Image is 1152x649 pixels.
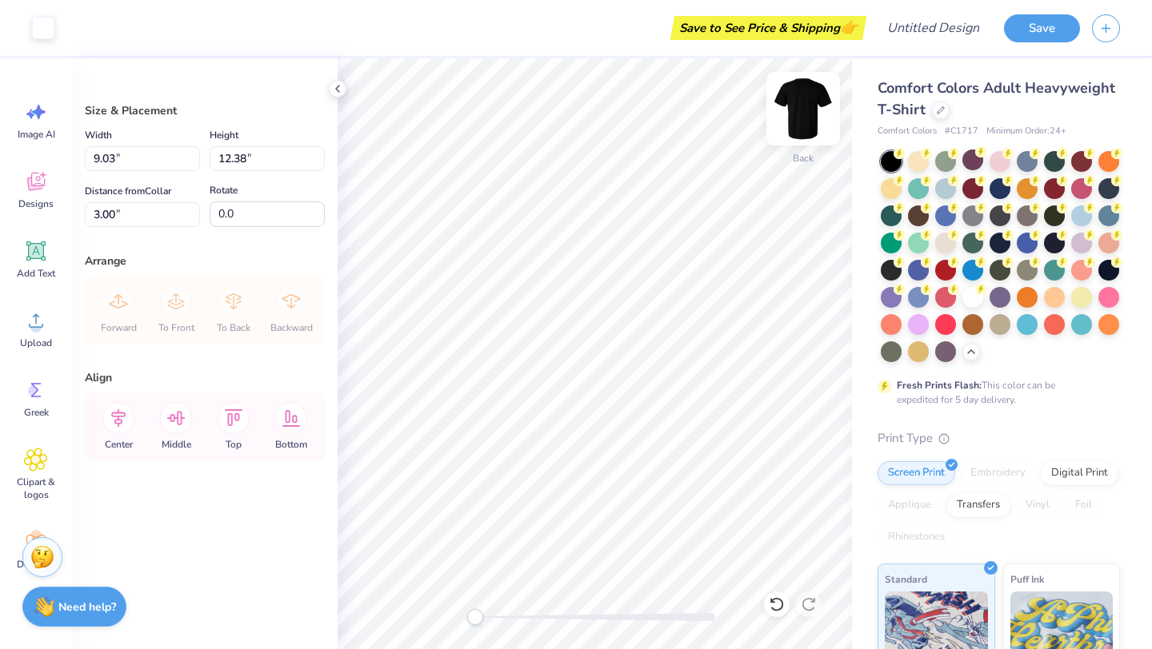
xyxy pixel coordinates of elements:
[674,16,862,40] div: Save to See Price & Shipping
[840,18,858,37] span: 👉
[162,438,191,451] span: Middle
[17,267,55,280] span: Add Text
[17,558,55,571] span: Decorate
[18,197,54,210] span: Designs
[897,378,1094,407] div: This color can be expedited for 5 day delivery.
[1004,14,1080,42] button: Save
[960,461,1036,485] div: Embroidery
[771,77,835,141] img: Back
[18,128,55,141] span: Image AI
[85,181,171,201] label: Distance from Collar
[85,102,325,119] div: Size & Placement
[878,429,1120,448] div: Print Type
[467,609,483,625] div: Accessibility label
[210,125,238,145] label: Height
[878,78,1115,119] span: Comfort Colors Adult Heavyweight T-Shirt
[793,151,814,165] div: Back
[58,599,116,615] strong: Need help?
[210,181,238,200] label: Rotate
[1015,493,1060,517] div: Vinyl
[226,438,242,451] span: Top
[878,461,955,485] div: Screen Print
[85,369,325,386] div: Align
[946,493,1010,517] div: Transfers
[874,12,992,44] input: Untitled Design
[24,406,49,419] span: Greek
[105,438,133,451] span: Center
[878,125,937,138] span: Comfort Colors
[1065,493,1102,517] div: Foil
[1010,571,1044,587] span: Puff Ink
[275,438,307,451] span: Bottom
[878,493,942,517] div: Applique
[986,125,1066,138] span: Minimum Order: 24 +
[1041,461,1118,485] div: Digital Print
[85,125,112,145] label: Width
[10,476,62,501] span: Clipart & logos
[885,571,927,587] span: Standard
[897,379,982,392] strong: Fresh Prints Flash:
[20,336,52,349] span: Upload
[85,253,325,269] div: Arrange
[878,525,955,549] div: Rhinestones
[945,125,978,138] span: # C1717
